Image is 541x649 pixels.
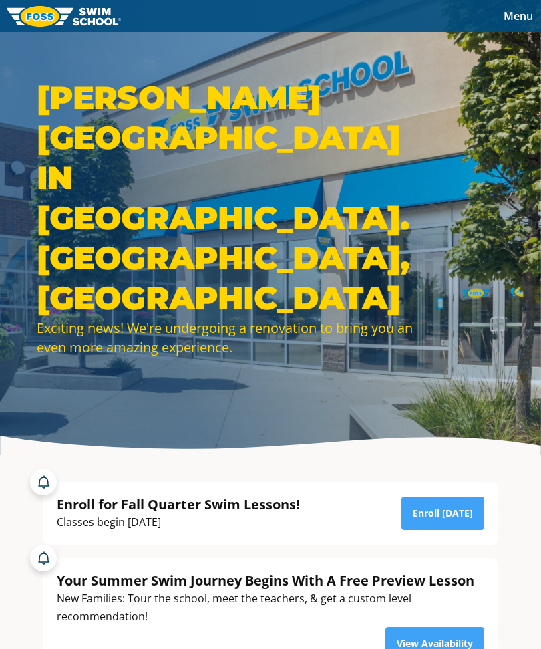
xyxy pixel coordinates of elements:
[57,571,484,590] div: Your Summer Swim Journey Begins With A Free Preview Lesson
[7,6,121,27] img: FOSS Swim School Logo
[496,6,541,26] button: Toggle navigation
[401,497,484,530] a: Enroll [DATE]
[57,513,300,531] div: Classes begin [DATE]
[37,78,424,318] h1: [PERSON_NAME][GEOGRAPHIC_DATA] IN [GEOGRAPHIC_DATA]. [GEOGRAPHIC_DATA], [GEOGRAPHIC_DATA]
[504,9,533,23] span: Menu
[57,590,484,626] div: New Families: Tour the school, meet the teachers, & get a custom level recommendation!
[57,495,300,513] div: Enroll for Fall Quarter Swim Lessons!
[37,318,424,357] div: Exciting news! We're undergoing a renovation to bring you an even more amazing experience.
